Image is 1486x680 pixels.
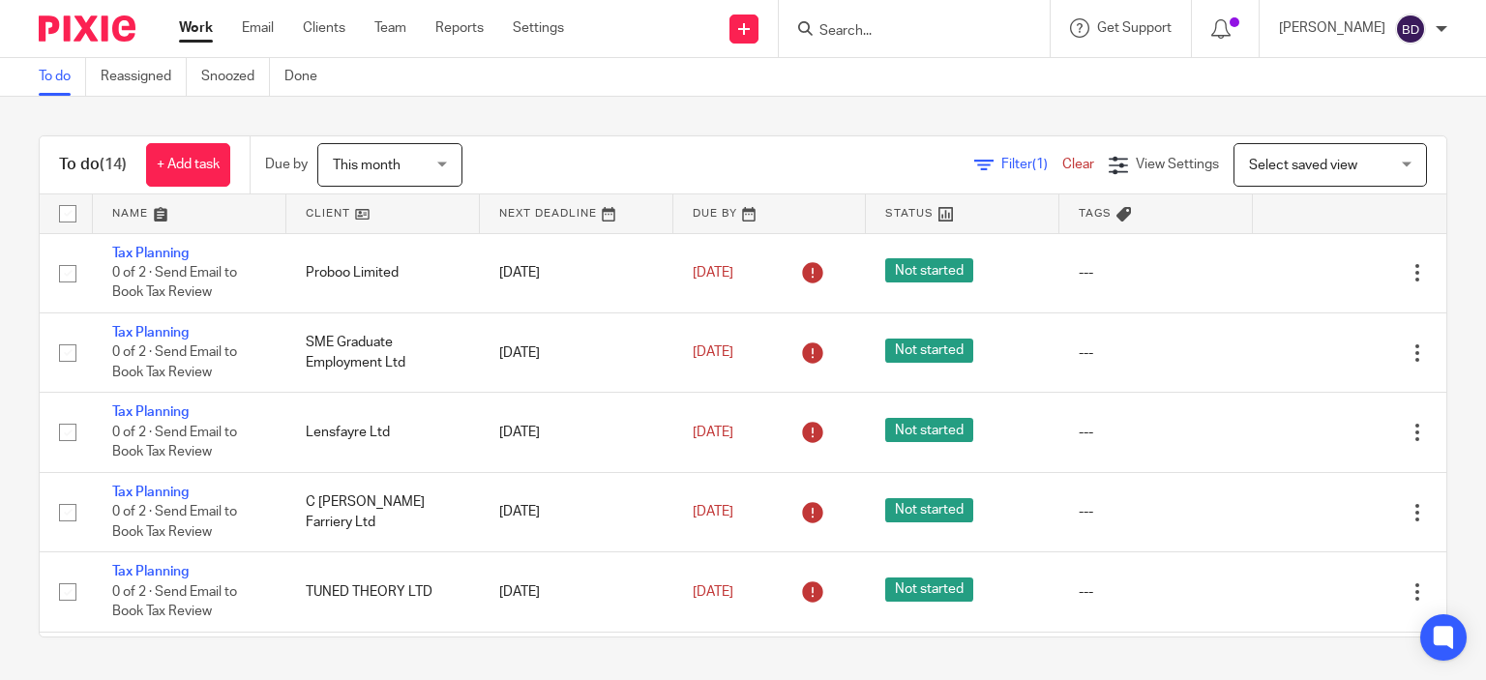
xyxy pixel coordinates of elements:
[1062,158,1094,171] a: Clear
[435,18,484,38] a: Reports
[374,18,406,38] a: Team
[693,585,733,599] span: [DATE]
[480,552,673,632] td: [DATE]
[286,233,480,312] td: Proboo Limited
[480,393,673,472] td: [DATE]
[1079,582,1233,602] div: ---
[59,155,127,175] h1: To do
[513,18,564,38] a: Settings
[112,346,237,380] span: 0 of 2 · Send Email to Book Tax Review
[112,405,189,419] a: Tax Planning
[885,577,973,602] span: Not started
[286,552,480,632] td: TUNED THEORY LTD
[112,426,237,459] span: 0 of 2 · Send Email to Book Tax Review
[286,472,480,551] td: C [PERSON_NAME] Farriery Ltd
[693,505,733,518] span: [DATE]
[480,233,673,312] td: [DATE]
[1097,21,1172,35] span: Get Support
[284,58,332,96] a: Done
[286,312,480,392] td: SME Graduate Employment Ltd
[693,346,733,360] span: [DATE]
[885,498,973,522] span: Not started
[112,247,189,260] a: Tax Planning
[693,266,733,280] span: [DATE]
[1079,423,1233,442] div: ---
[286,393,480,472] td: Lensfayre Ltd
[1079,502,1233,521] div: ---
[1032,158,1048,171] span: (1)
[112,266,237,300] span: 0 of 2 · Send Email to Book Tax Review
[1079,343,1233,363] div: ---
[1079,263,1233,282] div: ---
[1279,18,1385,38] p: [PERSON_NAME]
[179,18,213,38] a: Work
[333,159,401,172] span: This month
[1079,208,1112,219] span: Tags
[885,339,973,363] span: Not started
[39,15,135,42] img: Pixie
[265,155,308,174] p: Due by
[1395,14,1426,44] img: svg%3E
[101,58,187,96] a: Reassigned
[303,18,345,38] a: Clients
[693,426,733,439] span: [DATE]
[1136,158,1219,171] span: View Settings
[885,258,973,282] span: Not started
[39,58,86,96] a: To do
[480,472,673,551] td: [DATE]
[1001,158,1062,171] span: Filter
[112,585,237,619] span: 0 of 2 · Send Email to Book Tax Review
[112,326,189,340] a: Tax Planning
[242,18,274,38] a: Email
[1249,159,1357,172] span: Select saved view
[885,418,973,442] span: Not started
[201,58,270,96] a: Snoozed
[112,486,189,499] a: Tax Planning
[112,505,237,539] span: 0 of 2 · Send Email to Book Tax Review
[112,565,189,578] a: Tax Planning
[146,143,230,187] a: + Add task
[100,157,127,172] span: (14)
[817,23,992,41] input: Search
[480,312,673,392] td: [DATE]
